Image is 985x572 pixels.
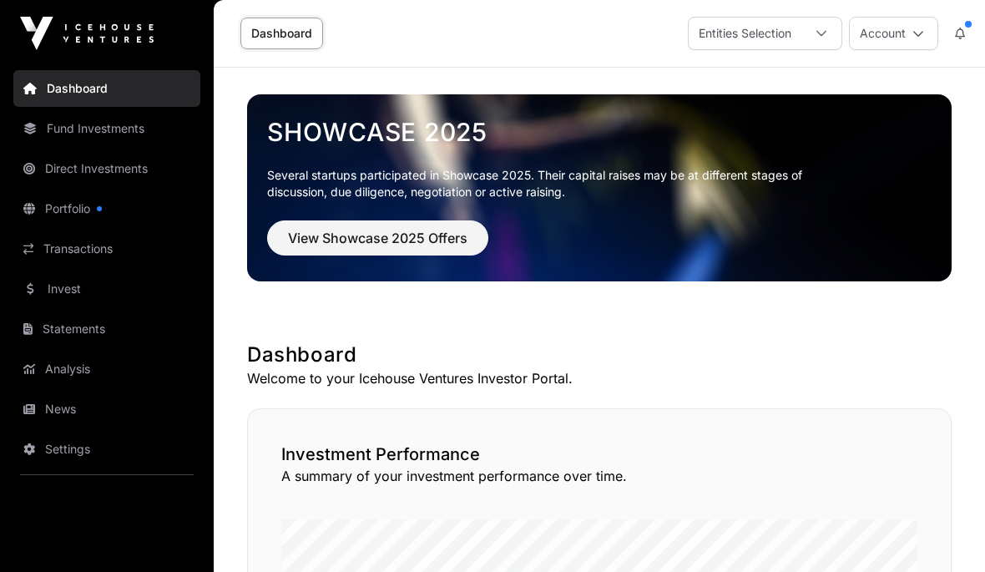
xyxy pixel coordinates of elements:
button: Account [849,17,938,50]
a: Settings [13,431,200,468]
iframe: Chat Widget [902,492,985,572]
div: Entities Selection [689,18,801,49]
a: Dashboard [13,70,200,107]
a: Dashboard [240,18,323,49]
a: Direct Investments [13,150,200,187]
a: Invest [13,271,200,307]
p: Several startups participated in Showcase 2025. Their capital raises may be at different stages o... [267,167,828,200]
a: Portfolio [13,190,200,227]
a: Fund Investments [13,110,200,147]
img: Showcase 2025 [247,94,952,281]
a: News [13,391,200,428]
a: Transactions [13,230,200,267]
a: Statements [13,311,200,347]
img: Icehouse Ventures Logo [20,17,154,50]
p: Welcome to your Icehouse Ventures Investor Portal. [247,368,952,388]
h1: Dashboard [247,342,952,368]
h2: Investment Performance [281,443,917,466]
a: Showcase 2025 [267,117,932,147]
span: View Showcase 2025 Offers [288,228,467,248]
button: View Showcase 2025 Offers [267,220,488,256]
a: View Showcase 2025 Offers [267,237,488,254]
a: Analysis [13,351,200,387]
p: A summary of your investment performance over time. [281,466,917,486]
